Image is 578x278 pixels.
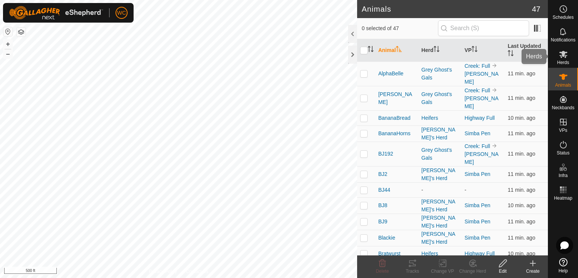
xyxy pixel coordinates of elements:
span: WC [117,9,126,17]
span: Herds [557,60,569,65]
h2: Animals [362,5,532,14]
div: Edit [488,268,518,275]
span: Aug 20, 2025, 9:15 AM [508,95,535,101]
span: Aug 20, 2025, 9:15 AM [508,171,535,177]
div: Heifers [421,114,459,122]
div: Grey Ghost's Gals [421,146,459,162]
th: Animal [375,39,418,62]
input: Search (S) [438,20,529,36]
span: Delete [376,269,389,274]
span: Aug 20, 2025, 9:15 AM [508,251,535,257]
span: Aug 20, 2025, 9:15 AM [508,130,535,136]
p-sorticon: Activate to sort [472,47,478,53]
a: Highway Full [465,115,495,121]
a: Simba Pen [465,218,490,225]
th: Last Updated [505,39,548,62]
span: BJ8 [378,202,387,209]
div: Change VP [427,268,458,275]
a: [PERSON_NAME] [465,151,499,165]
img: Gallagher Logo [9,6,103,20]
p-sorticon: Activate to sort [508,51,514,57]
div: [PERSON_NAME]'s Herd [421,214,459,230]
span: Status [557,151,569,155]
span: Neckbands [552,105,574,110]
span: Bratwurst [378,250,400,258]
span: BJ192 [378,150,393,158]
img: to [491,63,497,69]
button: – [3,49,12,58]
button: Map Layers [17,27,26,37]
a: [PERSON_NAME] [465,95,499,109]
div: [PERSON_NAME]'s Herd [421,230,459,246]
div: Grey Ghost's Gals [421,66,459,82]
span: Blackie [378,234,395,242]
span: Aug 20, 2025, 9:15 AM [508,115,535,121]
app-display-virtual-paddock-transition: - [465,187,467,193]
span: BJ44 [378,186,390,194]
span: BJ9 [378,218,387,226]
span: Heatmap [554,196,572,200]
a: Creek: Full [465,143,490,149]
button: + [3,40,12,49]
div: [PERSON_NAME]'s Herd [421,198,459,214]
span: Aug 20, 2025, 9:15 AM [508,70,535,76]
span: Notifications [551,38,575,42]
span: Aug 20, 2025, 9:15 AM [508,187,535,193]
span: BananaHorns [378,130,411,137]
img: to [491,143,497,149]
span: Aug 20, 2025, 9:15 AM [508,235,535,241]
span: AlphaBelle [378,70,403,78]
button: Reset Map [3,27,12,36]
div: Change Herd [458,268,488,275]
span: 0 selected of 47 [362,24,438,32]
div: [PERSON_NAME]'s Herd [421,166,459,182]
span: Infra [558,173,567,178]
div: Grey Ghost's Gals [421,90,459,106]
span: BJ2 [378,170,387,178]
a: Creek: Full [465,87,490,93]
span: Aug 20, 2025, 9:15 AM [508,151,535,157]
span: 47 [532,3,540,15]
span: BananaBread [378,114,411,122]
th: Herd [418,39,462,62]
div: Heifers [421,250,459,258]
div: Tracks [397,268,427,275]
th: VP [462,39,505,62]
div: [PERSON_NAME]'s Herd [421,126,459,142]
a: [PERSON_NAME] [465,71,499,85]
a: Simba Pen [465,130,490,136]
span: Aug 20, 2025, 9:16 AM [508,202,535,208]
a: Creek: Full [465,63,490,69]
a: Help [548,255,578,276]
div: - [421,186,459,194]
a: Simba Pen [465,235,490,241]
span: Aug 20, 2025, 9:15 AM [508,218,535,225]
span: Animals [555,83,571,87]
span: VPs [559,128,567,133]
a: Highway Full [465,251,495,257]
a: Simba Pen [465,202,490,208]
p-sorticon: Activate to sort [433,47,440,53]
p-sorticon: Activate to sort [368,47,374,53]
span: [PERSON_NAME] [378,90,415,106]
a: Contact Us [186,268,208,275]
p-sorticon: Activate to sort [396,47,402,53]
a: Privacy Policy [149,268,177,275]
img: to [491,87,497,93]
span: Help [558,269,568,273]
a: Simba Pen [465,171,490,177]
span: Schedules [552,15,573,20]
div: Create [518,268,548,275]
